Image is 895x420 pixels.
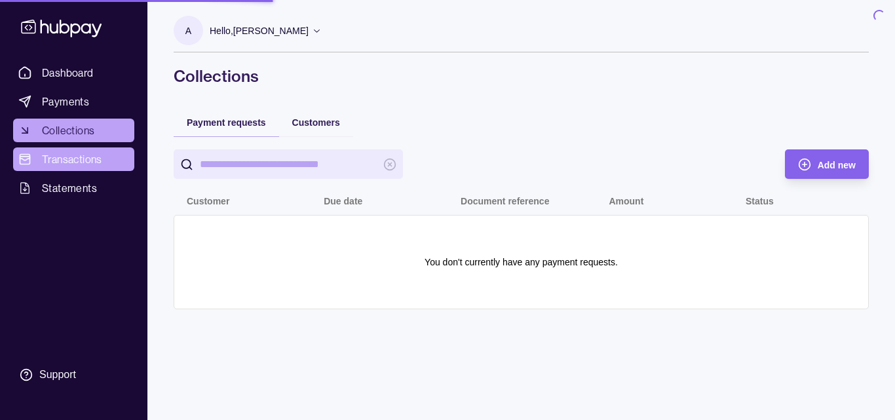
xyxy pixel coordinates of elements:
[42,180,97,196] span: Statements
[42,94,89,109] span: Payments
[13,61,134,85] a: Dashboard
[746,196,774,206] p: Status
[292,117,340,128] span: Customers
[210,24,309,38] p: Hello, [PERSON_NAME]
[187,196,229,206] p: Customer
[13,90,134,113] a: Payments
[609,196,643,206] p: Amount
[818,160,856,170] span: Add new
[42,151,102,167] span: Transactions
[200,149,377,179] input: search
[13,176,134,200] a: Statements
[174,66,869,86] h1: Collections
[785,149,869,179] button: Add new
[185,24,191,38] p: A
[461,196,549,206] p: Document reference
[187,117,266,128] span: Payment requests
[13,361,134,389] a: Support
[13,119,134,142] a: Collections
[324,196,362,206] p: Due date
[425,255,618,269] p: You don't currently have any payment requests.
[13,147,134,171] a: Transactions
[42,65,94,81] span: Dashboard
[42,123,94,138] span: Collections
[39,368,76,382] div: Support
